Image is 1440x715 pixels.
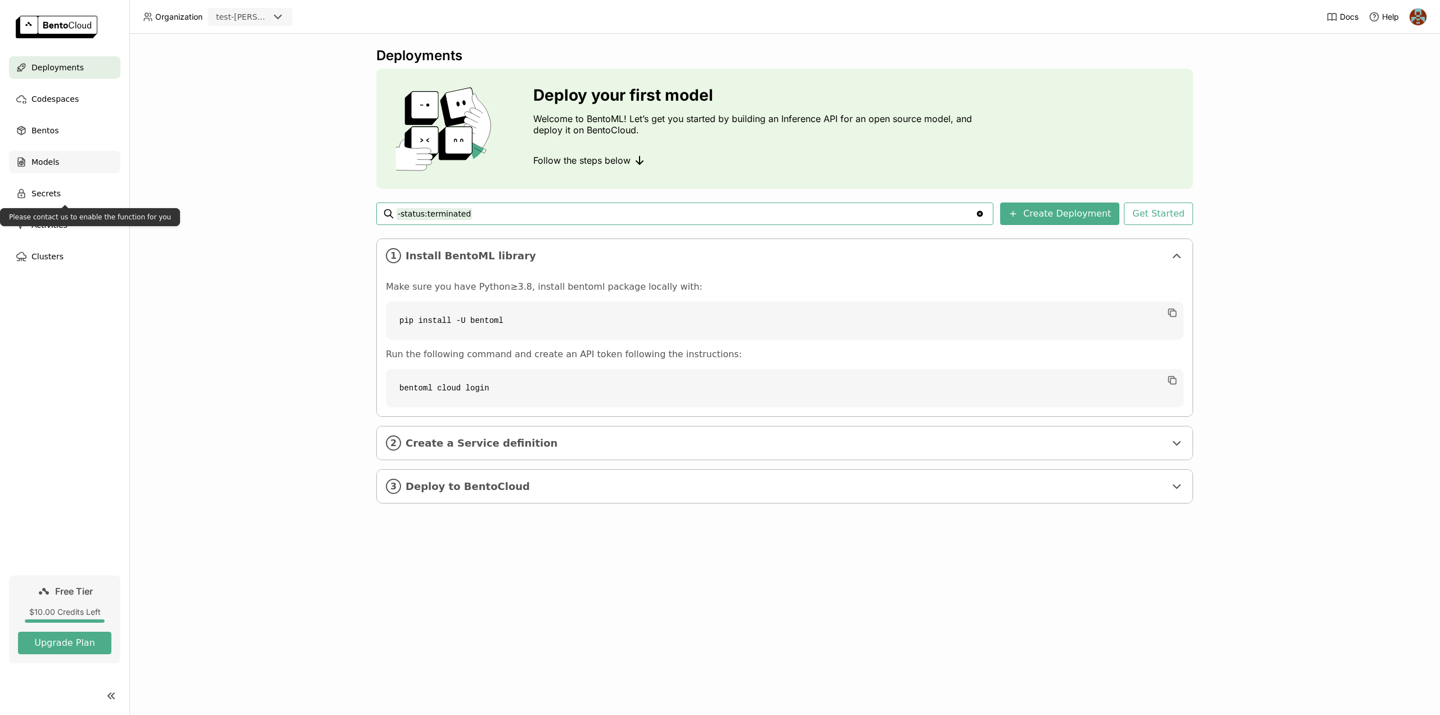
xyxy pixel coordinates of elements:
button: Get Started [1124,203,1193,225]
span: Codespaces [31,92,79,106]
p: Run the following command and create an API token following the instructions: [386,349,1183,360]
a: Models [9,151,120,173]
div: 1Install BentoML library [377,239,1192,272]
i: 1 [386,248,401,263]
i: 2 [386,435,401,451]
span: Install BentoML library [406,250,1165,262]
span: Help [1382,12,1399,22]
button: Create Deployment [1000,203,1119,225]
span: Secrets [31,187,61,200]
h3: Deploy your first model [533,86,978,104]
input: Selected test-pablo. [270,12,271,23]
span: Deployments [31,61,84,74]
a: Secrets [9,182,120,205]
div: Help [1369,11,1399,23]
span: Organization [155,12,202,22]
div: $10.00 Credits Left [18,607,111,617]
a: Codespaces [9,88,120,110]
span: Clusters [31,250,64,263]
span: Models [31,155,59,169]
a: Docs [1326,11,1358,23]
div: 3Deploy to BentoCloud [377,470,1192,503]
code: pip install -U bentoml [386,302,1183,340]
a: Deployments [9,56,120,79]
a: Bentos [9,119,120,142]
div: Deployments [376,47,1193,64]
span: Follow the steps below [533,155,631,166]
span: Bentos [31,124,58,137]
a: Free Tier$10.00 Credits LeftUpgrade Plan [9,575,120,663]
span: Deploy to BentoCloud [406,480,1165,493]
button: Upgrade Plan [18,632,111,654]
span: Free Tier [55,586,93,597]
svg: Clear value [975,209,984,218]
input: Search [397,205,975,223]
div: test-[PERSON_NAME] [216,11,269,23]
img: cover onboarding [385,87,506,171]
code: bentoml cloud login [386,369,1183,407]
img: logo [16,16,97,38]
img: Pablo Salanova [1410,8,1426,25]
p: Make sure you have Python≥3.8, install bentoml package locally with: [386,281,1183,293]
i: 3 [386,479,401,494]
span: Create a Service definition [406,437,1165,449]
span: Docs [1340,12,1358,22]
a: Clusters [9,245,120,268]
p: Welcome to BentoML! Let’s get you started by building an Inference API for an open source model, ... [533,113,978,136]
div: 2Create a Service definition [377,426,1192,460]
